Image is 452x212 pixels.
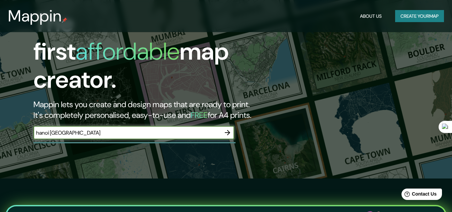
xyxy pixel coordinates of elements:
h1: The first map creator. [33,9,260,99]
input: Choose your favourite place [33,129,221,137]
h5: FREE [191,110,208,120]
img: mappin-pin [62,17,67,23]
h3: Mappin [8,7,62,25]
button: Create yourmap [395,10,444,22]
iframe: Help widget launcher [392,186,445,205]
h1: affordable [76,36,180,67]
button: About Us [357,10,384,22]
h2: Mappin lets you create and design maps that are ready to print. It's completely personalised, eas... [33,99,260,121]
